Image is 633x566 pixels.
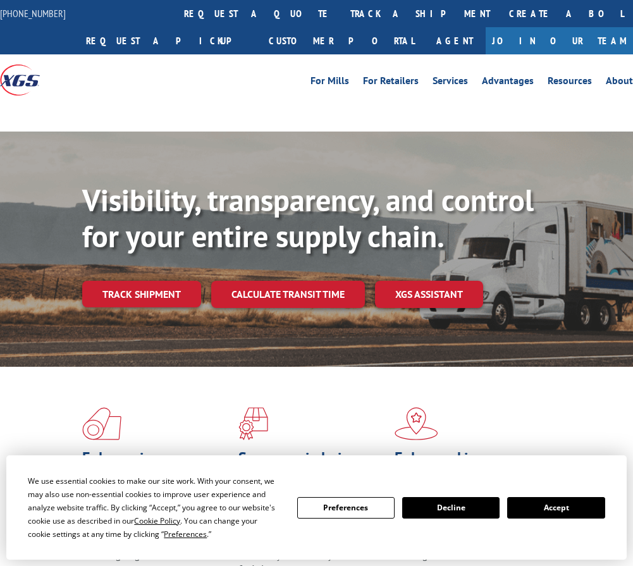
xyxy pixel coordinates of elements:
[310,76,349,90] a: For Mills
[548,76,592,90] a: Resources
[433,76,468,90] a: Services
[606,76,633,90] a: About
[134,515,180,526] span: Cookie Policy
[375,281,483,308] a: XGS ASSISTANT
[238,407,268,440] img: xgs-icon-focused-on-flooring-red
[259,27,424,54] a: Customer Portal
[297,497,395,519] button: Preferences
[395,502,520,562] span: Our agile distribution network gives you nationwide inventory management on demand.
[507,497,605,519] button: Accept
[238,450,385,502] h1: Specialized Freight Experts
[486,27,633,54] a: Join Our Team
[395,407,438,440] img: xgs-icon-flagship-distribution-model-red
[82,502,228,562] span: As an industry carrier of choice, XGS has brought innovation and dedication to flooring logistics...
[395,450,541,502] h1: Flagship Distribution Model
[82,407,121,440] img: xgs-icon-total-supply-chain-intelligence-red
[77,27,259,54] a: Request a pickup
[28,474,281,541] div: We use essential cookies to make our site work. With your consent, we may also use non-essential ...
[363,76,419,90] a: For Retailers
[6,455,627,560] div: Cookie Consent Prompt
[164,529,207,539] span: Preferences
[82,281,201,307] a: Track shipment
[82,450,229,502] h1: Flooring Logistics Solutions
[424,27,486,54] a: Agent
[82,180,534,256] b: Visibility, transparency, and control for your entire supply chain.
[402,497,500,519] button: Decline
[211,281,365,308] a: Calculate transit time
[482,76,534,90] a: Advantages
